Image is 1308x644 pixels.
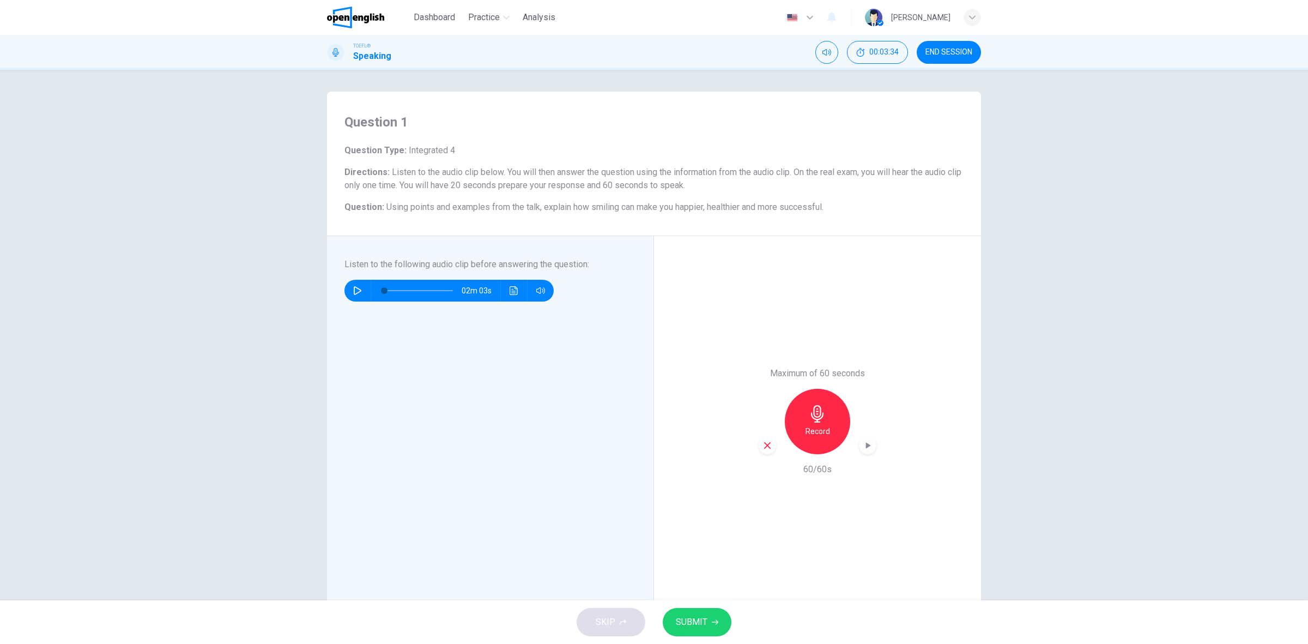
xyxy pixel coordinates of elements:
span: SUBMIT [676,615,707,630]
span: Integrated 4 [407,145,455,155]
h6: Listen to the following audio clip before answering the question : [344,258,623,271]
span: Dashboard [414,11,455,24]
h6: Maximum of 60 seconds [770,367,865,380]
span: Analysis [523,11,555,24]
button: Click to see the audio transcription [505,280,523,302]
div: Mute [815,41,838,64]
button: Practice [464,8,514,27]
div: [PERSON_NAME] [891,11,950,24]
div: Hide [847,41,908,64]
span: END SESSION [925,48,972,57]
h4: Question 1 [344,113,964,131]
button: END SESSION [917,41,981,64]
button: 00:03:34 [847,41,908,64]
span: 00:03:34 [869,48,899,57]
button: Analysis [518,8,560,27]
h6: Question Type : [344,144,964,157]
span: Using points and examples from the talk, explain how smiling can make you happier, healthier and ... [386,202,823,212]
span: 02m 03s [462,280,500,302]
h1: Speaking [353,50,391,63]
span: Listen to the audio clip below. You will then answer the question using the information from the ... [344,167,961,190]
img: OpenEnglish logo [327,7,384,28]
h6: Directions : [344,166,964,192]
span: TOEFL® [353,42,371,50]
img: Profile picture [865,9,882,26]
h6: 60/60s [803,463,832,476]
h6: Question : [344,201,964,214]
span: Practice [468,11,500,24]
button: Record [785,389,850,454]
button: SUBMIT [663,608,731,636]
button: Dashboard [409,8,459,27]
h6: Record [806,425,830,438]
img: en [785,14,799,22]
a: OpenEnglish logo [327,7,409,28]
